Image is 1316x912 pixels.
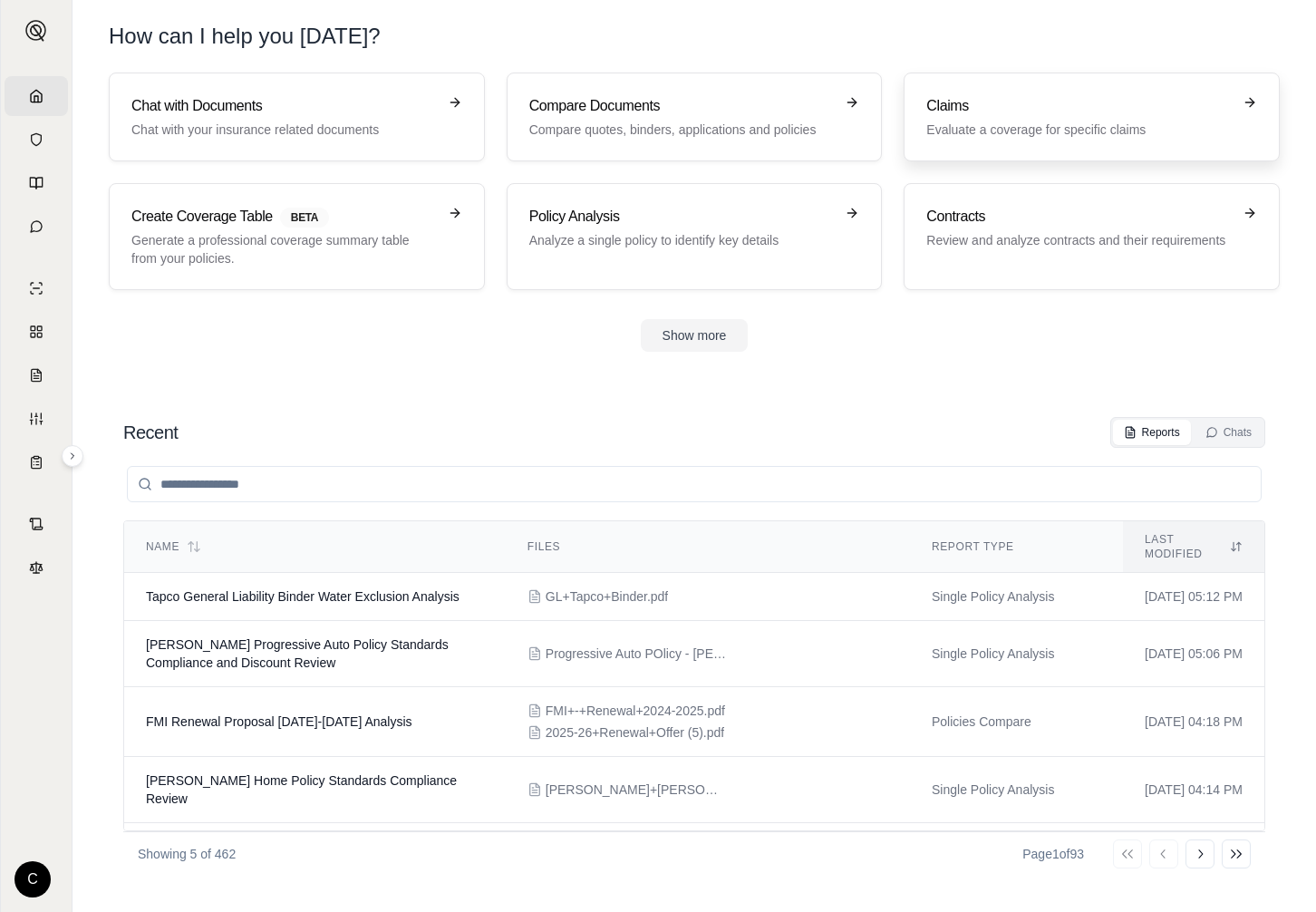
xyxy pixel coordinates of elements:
[1124,425,1180,440] div: Reports
[5,76,68,116] a: Home
[131,206,437,228] h3: Create Coverage Table
[5,207,68,247] a: Chat
[5,163,68,203] a: Prompt Library
[1123,823,1264,893] td: [DATE] 04:02 PM
[5,548,68,587] a: Legal Search Engine
[546,781,727,799] span: Catherine+Holly+NatGen+Declarations-Home.pdf
[146,637,449,670] span: Caplan Progressive Auto Policy Standards Compliance and Discount Review
[904,73,1280,161] a: ClaimsEvaluate a coverage for specific claims
[138,845,236,863] p: Showing 5 of 462
[146,714,412,729] span: FMI Renewal Proposal 2024-2025 Analysis
[18,13,54,49] button: Expand sidebar
[146,539,484,554] div: Name
[546,702,725,720] span: FMI+-+Renewal+2024-2025.pdf
[1145,532,1243,561] div: Last modified
[131,121,437,139] p: Chat with your insurance related documents
[5,355,68,395] a: Claim Coverage
[926,95,1232,117] h3: Claims
[910,757,1123,823] td: Single Policy Analysis
[910,687,1123,757] td: Policies Compare
[5,399,68,439] a: Custom Report
[641,319,749,352] button: Show more
[1123,573,1264,621] td: [DATE] 05:12 PM
[546,587,668,606] span: GL+Tapco+Binder.pdf
[926,231,1232,249] p: Review and analyze contracts and their requirements
[1022,845,1084,863] div: Page 1 of 93
[25,20,47,42] img: Expand sidebar
[62,445,83,467] button: Expand sidebar
[529,121,835,139] p: Compare quotes, binders, applications and policies
[529,206,835,228] h3: Policy Analysis
[1123,687,1264,757] td: [DATE] 04:18 PM
[904,183,1280,290] a: ContractsReview and analyze contracts and their requirements
[1205,425,1252,440] div: Chats
[5,312,68,352] a: Policy Comparisons
[529,231,835,249] p: Analyze a single policy to identify key details
[910,521,1123,573] th: Report Type
[5,268,68,308] a: Single Policy
[506,521,910,573] th: Files
[15,861,51,897] div: C
[546,723,724,742] span: 2025-26+Renewal+Offer (5).pdf
[926,206,1232,228] h3: Contracts
[1195,420,1263,445] button: Chats
[109,73,485,161] a: Chat with DocumentsChat with your insurance related documents
[5,120,68,160] a: Documents Vault
[123,420,178,445] h2: Recent
[507,183,883,290] a: Policy AnalysisAnalyze a single policy to identify key details
[146,589,460,604] span: Tapco General Liability Binder Water Exclusion Analysis
[280,208,329,228] span: BETA
[109,22,381,51] h1: How can I help you [DATE]?
[910,621,1123,687] td: Single Policy Analysis
[1123,757,1264,823] td: [DATE] 04:14 PM
[131,231,437,267] p: Generate a professional coverage summary table from your policies.
[131,95,437,117] h3: Chat with Documents
[926,121,1232,139] p: Evaluate a coverage for specific claims
[1123,621,1264,687] td: [DATE] 05:06 PM
[109,183,485,290] a: Create Coverage TableBETAGenerate a professional coverage summary table from your policies.
[507,73,883,161] a: Compare DocumentsCompare quotes, binders, applications and policies
[5,504,68,544] a: Contract Analysis
[546,645,727,663] span: Progressive Auto POlicy - Caplan.pdf
[529,95,835,117] h3: Compare Documents
[146,773,457,806] span: Catherine Holly Home Policy Standards Compliance Review
[5,442,68,482] a: Coverage Table
[910,573,1123,621] td: Single Policy Analysis
[910,823,1123,893] td: Policies Compare
[1113,420,1191,445] button: Reports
